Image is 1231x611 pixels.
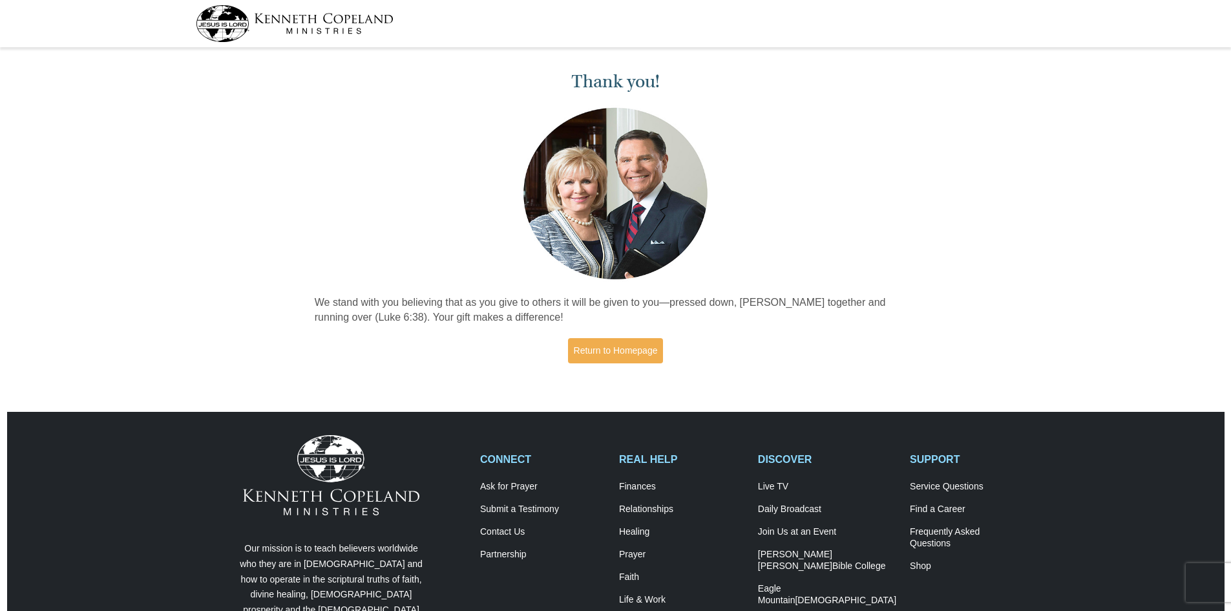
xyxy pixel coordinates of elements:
a: Shop [910,561,1035,572]
img: Kenneth Copeland Ministries [243,435,419,515]
a: Life & Work [619,594,744,606]
p: We stand with you believing that as you give to others it will be given to you—pressed down, [PER... [315,295,917,325]
a: Frequently AskedQuestions [910,526,1035,550]
h2: REAL HELP [619,453,744,466]
a: Partnership [480,549,605,561]
a: Find a Career [910,504,1035,515]
h1: Thank you! [315,71,917,92]
a: Service Questions [910,481,1035,493]
h2: CONNECT [480,453,605,466]
span: [DEMOGRAPHIC_DATA] [795,595,896,605]
span: Bible College [832,561,886,571]
a: Return to Homepage [568,338,664,363]
a: Relationships [619,504,744,515]
h2: SUPPORT [910,453,1035,466]
a: Join Us at an Event [758,526,896,538]
a: Contact Us [480,526,605,538]
a: Healing [619,526,744,538]
a: Eagle Mountain[DEMOGRAPHIC_DATA] [758,583,896,606]
h2: DISCOVER [758,453,896,466]
a: Ask for Prayer [480,481,605,493]
a: [PERSON_NAME] [PERSON_NAME]Bible College [758,549,896,572]
a: Submit a Testimony [480,504,605,515]
a: Prayer [619,549,744,561]
a: Faith [619,572,744,583]
a: Finances [619,481,744,493]
img: kcm-header-logo.svg [196,5,394,42]
a: Daily Broadcast [758,504,896,515]
a: Live TV [758,481,896,493]
img: Kenneth and Gloria [520,105,711,283]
